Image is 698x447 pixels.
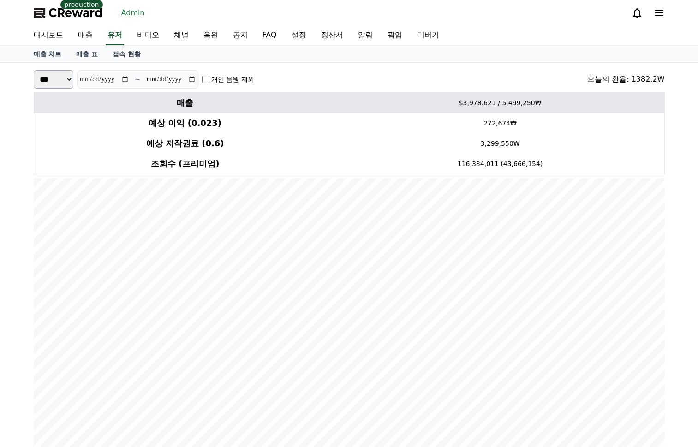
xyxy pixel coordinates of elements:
[61,292,119,316] a: Messages
[196,26,226,45] a: 음원
[587,74,664,85] div: 오늘의 환율: 1382.2₩
[24,306,40,314] span: Home
[38,157,333,170] h4: 조회수 (프리미엄)
[26,46,69,62] a: 매출 차트
[336,113,664,133] td: 272,674₩
[119,292,177,316] a: Settings
[130,26,167,45] a: 비디오
[71,26,100,45] a: 매출
[48,6,103,20] span: CReward
[38,137,333,150] h4: 예상 저작권료 (0.6)
[3,292,61,316] a: Home
[211,75,254,84] label: 개인 음원 제외
[137,306,159,314] span: Settings
[380,26,410,45] a: 팝업
[106,26,124,45] a: 유저
[314,26,351,45] a: 정산서
[26,26,71,45] a: 대시보드
[34,6,103,20] a: CReward
[336,93,664,113] td: $3,978.621 / 5,499,250₩
[38,117,333,130] h4: 예상 이익 (0.023)
[38,96,333,109] h4: 매출
[255,26,284,45] a: FAQ
[167,26,196,45] a: 채널
[105,46,148,62] a: 접속 현황
[336,154,664,174] td: 116,384,011 (43,666,154)
[284,26,314,45] a: 설정
[226,26,255,45] a: 공지
[118,6,149,20] a: Admin
[410,26,447,45] a: 디버거
[77,307,104,314] span: Messages
[135,74,141,85] p: ~
[351,26,380,45] a: 알림
[69,46,105,62] a: 매출 표
[336,133,664,154] td: 3,299,550₩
